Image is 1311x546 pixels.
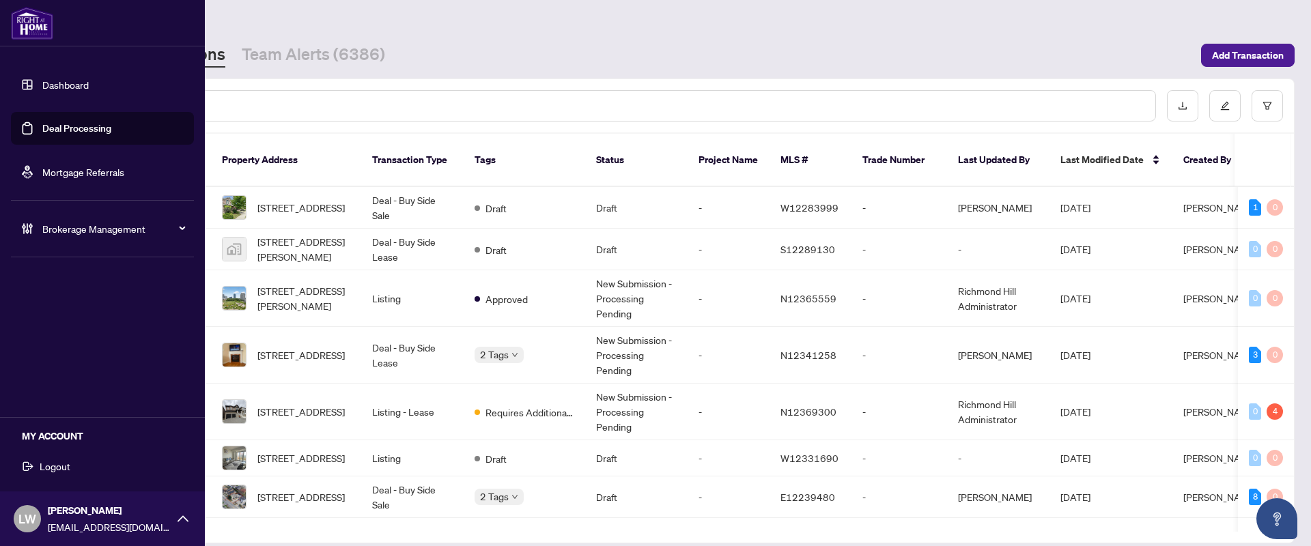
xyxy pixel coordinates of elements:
[688,270,770,327] td: -
[42,78,89,91] a: Dashboard
[851,384,947,440] td: -
[585,476,688,518] td: Draft
[242,43,385,68] a: Team Alerts (6386)
[688,134,770,187] th: Project Name
[485,405,574,420] span: Requires Additional Docs
[851,134,947,187] th: Trade Number
[585,440,688,476] td: Draft
[257,404,345,419] span: [STREET_ADDRESS]
[361,229,464,270] td: Deal - Buy Side Lease
[688,327,770,384] td: -
[223,446,246,470] img: thumbnail-img
[257,283,350,313] span: [STREET_ADDRESS][PERSON_NAME]
[688,384,770,440] td: -
[1183,201,1257,214] span: [PERSON_NAME]
[851,229,947,270] td: -
[1209,90,1241,121] button: edit
[947,229,1049,270] td: -
[688,440,770,476] td: -
[361,384,464,440] td: Listing - Lease
[780,405,836,418] span: N12369300
[585,187,688,229] td: Draft
[1267,403,1283,420] div: 4
[947,270,1049,327] td: Richmond Hill Administrator
[1256,498,1297,539] button: Open asap
[257,200,345,215] span: [STREET_ADDRESS]
[1201,44,1295,67] button: Add Transaction
[223,485,246,508] img: thumbnail-img
[11,7,53,40] img: logo
[1212,44,1284,66] span: Add Transaction
[1060,292,1090,304] span: [DATE]
[1220,101,1230,111] span: edit
[361,476,464,518] td: Deal - Buy Side Sale
[947,384,1049,440] td: Richmond Hill Administrator
[211,134,361,187] th: Property Address
[1249,489,1261,505] div: 8
[1178,101,1187,111] span: download
[1060,452,1090,464] span: [DATE]
[1249,450,1261,466] div: 0
[223,238,246,261] img: thumbnail-img
[48,503,171,518] span: [PERSON_NAME]
[1049,134,1172,187] th: Last Modified Date
[947,327,1049,384] td: [PERSON_NAME]
[361,187,464,229] td: Deal - Buy Side Sale
[851,476,947,518] td: -
[585,384,688,440] td: New Submission - Processing Pending
[511,493,518,500] span: down
[585,270,688,327] td: New Submission - Processing Pending
[464,134,585,187] th: Tags
[585,229,688,270] td: Draft
[42,166,124,178] a: Mortgage Referrals
[1267,489,1283,505] div: 0
[1060,349,1090,361] span: [DATE]
[223,287,246,310] img: thumbnail-img
[1249,403,1261,420] div: 0
[485,242,507,257] span: Draft
[11,455,194,478] button: Logout
[1249,290,1261,306] div: 0
[485,451,507,466] span: Draft
[1060,152,1144,167] span: Last Modified Date
[361,270,464,327] td: Listing
[42,221,184,236] span: Brokerage Management
[770,134,851,187] th: MLS #
[1267,241,1283,257] div: 0
[1249,347,1261,363] div: 3
[780,292,836,304] span: N12365559
[257,347,345,362] span: [STREET_ADDRESS]
[223,196,246,219] img: thumbnail-img
[947,134,1049,187] th: Last Updated By
[1249,199,1261,216] div: 1
[511,351,518,358] span: down
[947,476,1049,518] td: [PERSON_NAME]
[485,201,507,216] span: Draft
[257,234,350,264] span: [STREET_ADDRESS][PERSON_NAME]
[780,349,836,361] span: N12341258
[688,476,770,518] td: -
[1249,241,1261,257] div: 0
[1183,243,1257,255] span: [PERSON_NAME]
[585,327,688,384] td: New Submission - Processing Pending
[780,491,835,503] span: E12239480
[585,134,688,187] th: Status
[1267,199,1283,216] div: 0
[947,440,1049,476] td: -
[40,455,70,477] span: Logout
[361,327,464,384] td: Deal - Buy Side Lease
[851,270,947,327] td: -
[257,489,345,504] span: [STREET_ADDRESS]
[480,489,509,504] span: 2 Tags
[1167,90,1198,121] button: download
[361,440,464,476] td: Listing
[480,347,509,362] span: 2 Tags
[42,122,111,134] a: Deal Processing
[1252,90,1283,121] button: filter
[1183,491,1257,503] span: [PERSON_NAME]
[780,452,838,464] span: W12331690
[851,440,947,476] td: -
[1267,347,1283,363] div: 0
[1060,243,1090,255] span: [DATE]
[361,134,464,187] th: Transaction Type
